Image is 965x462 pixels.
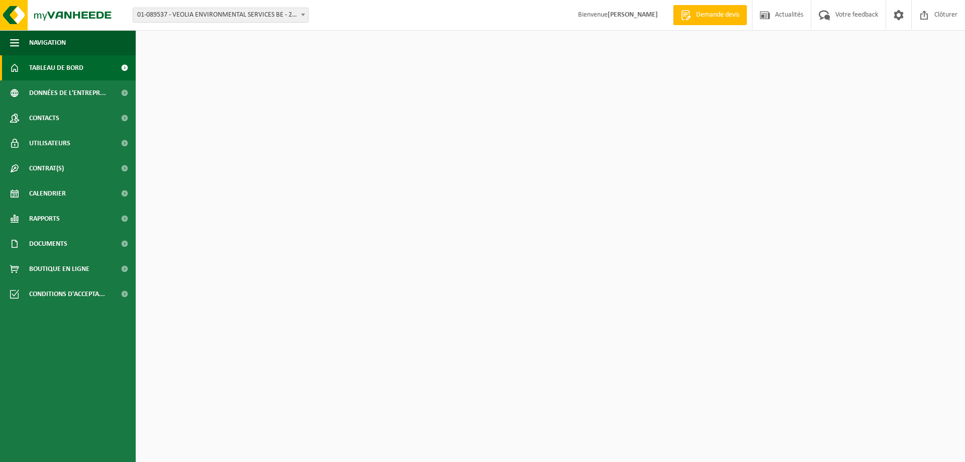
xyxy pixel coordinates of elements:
span: Utilisateurs [29,131,70,156]
span: Calendrier [29,181,66,206]
a: Demande devis [673,5,747,25]
span: Navigation [29,30,66,55]
span: Contrat(s) [29,156,64,181]
span: Tableau de bord [29,55,83,80]
strong: [PERSON_NAME] [608,11,658,19]
span: Conditions d'accepta... [29,282,105,307]
span: 01-089537 - VEOLIA ENVIRONMENTAL SERVICES BE - 2340 BEERSE, LILSE DIJK 19 [133,8,309,23]
span: Boutique en ligne [29,256,89,282]
span: Demande devis [694,10,742,20]
span: 01-089537 - VEOLIA ENVIRONMENTAL SERVICES BE - 2340 BEERSE, LILSE DIJK 19 [133,8,308,22]
span: Contacts [29,106,59,131]
span: Rapports [29,206,60,231]
span: Documents [29,231,67,256]
span: Données de l'entrepr... [29,80,106,106]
